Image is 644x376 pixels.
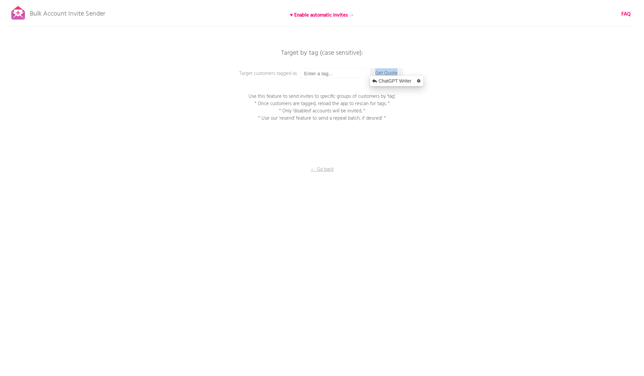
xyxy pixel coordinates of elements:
[239,93,405,122] p: Use this feature to send invites to specific groups of customers by 'tag'. * Once customers are t...
[239,70,372,77] p: Target customers tagged as
[290,11,354,19] b: ♥ Enable automatic invites →
[301,68,367,78] input: Enter a tag...
[223,50,422,56] p: Target by tag (case sensitive):
[370,68,403,78] p: Get Quote
[30,4,105,21] p: Bulk Account Invite Sender
[621,10,631,18] b: FAQ
[289,166,355,173] p: ← Go back
[621,11,631,18] a: FAQ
